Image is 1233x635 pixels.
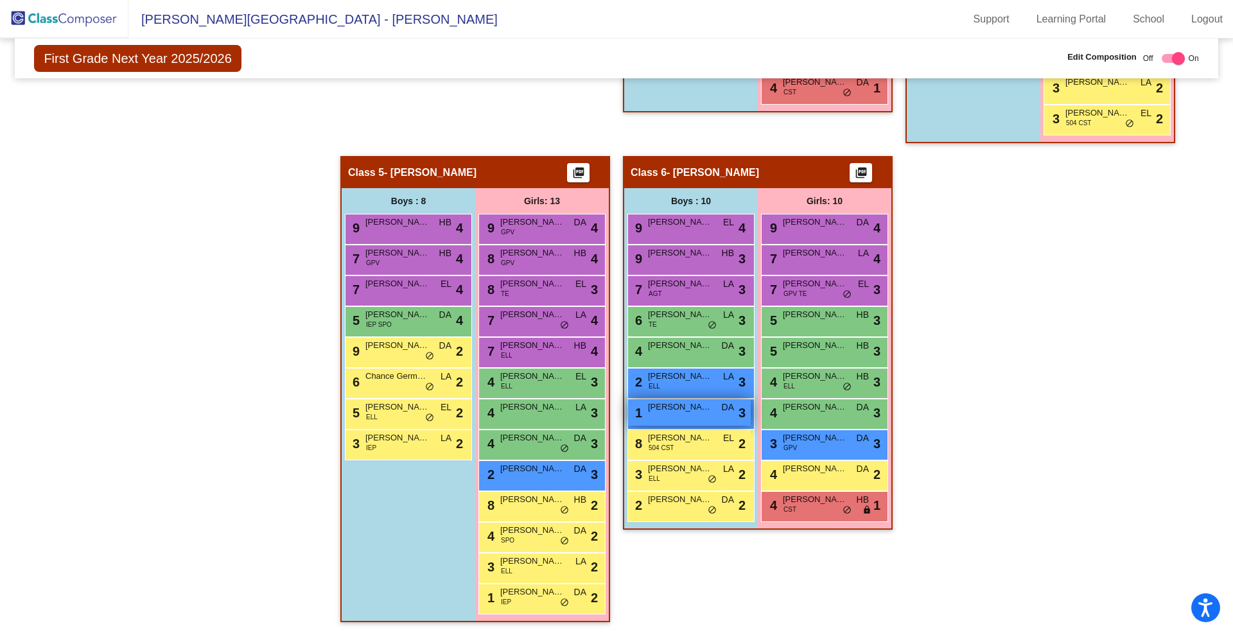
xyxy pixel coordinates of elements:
span: [PERSON_NAME] [500,431,564,444]
span: [PERSON_NAME] [500,524,564,537]
span: EL [858,277,869,291]
span: 9 [632,221,642,235]
div: Girls: 10 [758,188,891,214]
span: EL [1141,107,1151,120]
span: 3 [739,280,746,299]
span: 3 [739,249,746,268]
span: [PERSON_NAME] [648,308,712,321]
a: Logout [1181,9,1233,30]
span: CST [783,505,796,514]
span: 7 [349,283,360,297]
span: 8 [484,252,494,266]
span: EL [575,370,586,383]
span: HB [574,339,586,352]
span: 2 [632,375,642,389]
button: Print Students Details [567,163,590,182]
span: do_not_disturb_alt [425,413,434,423]
span: - [PERSON_NAME] [667,166,759,179]
span: do_not_disturb_alt [560,598,569,608]
span: HB [857,339,869,352]
span: Off [1143,53,1153,64]
span: [PERSON_NAME] [500,308,564,321]
span: [PERSON_NAME] De La [PERSON_NAME] [500,216,564,229]
span: HB [857,308,869,322]
span: HB [574,493,586,507]
span: 2 [591,588,598,607]
span: do_not_disturb_alt [560,444,569,454]
span: 4 [591,342,598,361]
span: - [PERSON_NAME] [384,166,477,179]
span: lock [862,505,871,516]
span: [PERSON_NAME] [PERSON_NAME] [648,277,712,290]
span: HB [857,370,869,383]
span: [PERSON_NAME] [783,216,847,229]
span: 4 [456,280,463,299]
span: 4 [484,406,494,420]
span: [PERSON_NAME] [783,462,847,475]
span: [PERSON_NAME] [648,462,712,475]
span: DA [574,462,586,476]
span: 3 [873,372,880,392]
span: 6 [349,375,360,389]
span: 2 [484,467,494,482]
span: 7 [349,252,360,266]
span: 1 [484,591,494,605]
span: 2 [1156,78,1163,98]
span: 5 [349,406,360,420]
span: DA [857,431,869,445]
span: SPO [501,535,514,545]
span: 4 [484,437,494,451]
span: 4 [873,218,880,238]
span: EL [441,277,451,291]
span: 1 [632,406,642,420]
span: DA [722,401,734,414]
span: GPV [501,258,514,268]
span: [PERSON_NAME] [783,401,847,413]
span: [PERSON_NAME] [365,308,430,321]
span: GPV [783,443,797,453]
span: 3 [873,434,880,453]
span: [PERSON_NAME][GEOGRAPHIC_DATA] - [PERSON_NAME] [128,9,498,30]
span: [PERSON_NAME] [365,247,430,259]
span: [PERSON_NAME] [648,431,712,444]
a: Support [963,9,1020,30]
span: 3 [873,311,880,330]
span: DA [857,401,869,414]
mat-icon: picture_as_pdf [853,166,869,184]
span: DA [574,431,586,445]
span: 8 [484,498,494,512]
span: 9 [767,221,777,235]
span: 2 [873,465,880,484]
span: [PERSON_NAME] [500,586,564,598]
span: Class 5 [348,166,384,179]
span: do_not_disturb_alt [708,505,717,516]
span: IEP [366,443,376,453]
span: HB [439,247,451,260]
span: ELL [649,474,660,483]
span: [PERSON_NAME] [500,555,564,568]
span: 7 [632,283,642,297]
span: EL [575,277,586,291]
span: 4 [873,249,880,268]
span: [PERSON_NAME] [783,247,847,259]
span: [PERSON_NAME] [365,277,430,290]
span: GPV TE [783,289,807,299]
span: 7 [767,252,777,266]
span: 2 [739,496,746,515]
span: 4 [591,249,598,268]
span: DA [574,586,586,599]
span: DA [857,216,869,229]
span: LA [575,308,586,322]
span: DA [722,339,734,352]
span: AGT [649,289,662,299]
span: do_not_disturb_alt [1125,119,1134,129]
span: [PERSON_NAME] [500,493,564,506]
span: EL [723,216,734,229]
span: DA [574,524,586,537]
span: First Grade Next Year 2025/2026 [34,45,241,72]
span: do_not_disturb_alt [708,474,717,485]
span: LA [723,370,734,383]
span: do_not_disturb_alt [560,536,569,546]
span: [PERSON_NAME] [783,370,847,383]
span: [PERSON_NAME] [648,247,712,259]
